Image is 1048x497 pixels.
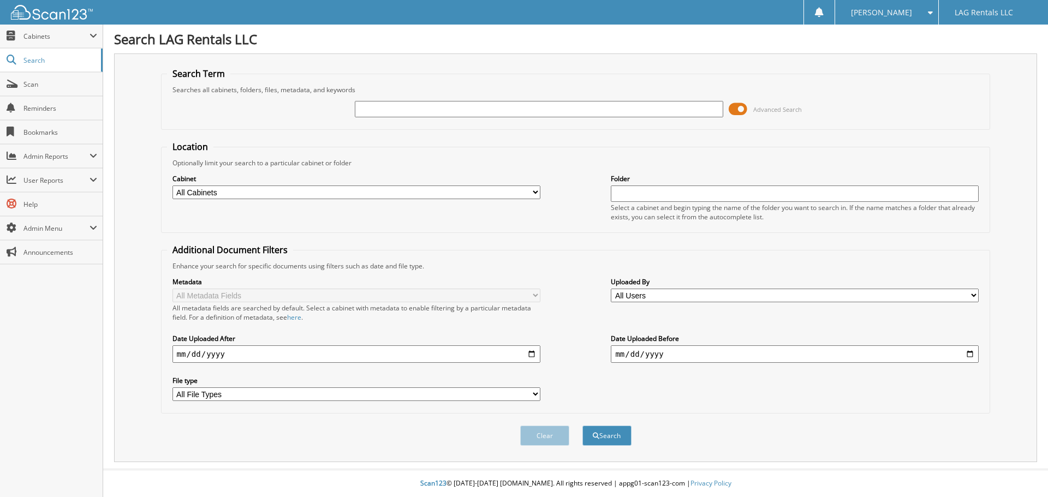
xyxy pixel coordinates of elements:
img: scan123-logo-white.svg [11,5,93,20]
legend: Search Term [167,68,230,80]
legend: Additional Document Filters [167,244,293,256]
div: Optionally limit your search to a particular cabinet or folder [167,158,985,167]
span: Reminders [23,104,97,113]
label: Uploaded By [611,277,979,286]
span: Bookmarks [23,128,97,137]
span: Admin Reports [23,152,90,161]
iframe: Chat Widget [993,445,1048,497]
span: Scan123 [420,478,446,488]
h1: Search LAG Rentals LLC [114,30,1037,48]
input: end [611,345,979,363]
span: Help [23,200,97,209]
span: User Reports [23,176,90,185]
legend: Location [167,141,213,153]
button: Clear [520,426,569,446]
label: Cabinet [172,174,540,183]
button: Search [582,426,632,446]
span: Search [23,56,96,65]
div: © [DATE]-[DATE] [DOMAIN_NAME]. All rights reserved | appg01-scan123-com | [103,470,1048,497]
span: LAG Rentals LLC [955,9,1013,16]
span: Advanced Search [753,105,802,113]
div: Select a cabinet and begin typing the name of the folder you want to search in. If the name match... [611,203,979,221]
label: Folder [611,174,979,183]
span: Cabinets [23,32,90,41]
span: Announcements [23,248,97,257]
span: Admin Menu [23,224,90,233]
span: [PERSON_NAME] [851,9,912,16]
div: All metadata fields are searched by default. Select a cabinet with metadata to enable filtering b... [172,303,540,322]
a: here [287,313,301,322]
div: Enhance your search for specific documents using filters such as date and file type. [167,261,985,271]
span: Scan [23,80,97,89]
div: Searches all cabinets, folders, files, metadata, and keywords [167,85,985,94]
label: Date Uploaded Before [611,334,979,343]
input: start [172,345,540,363]
label: Metadata [172,277,540,286]
label: File type [172,376,540,385]
label: Date Uploaded After [172,334,540,343]
a: Privacy Policy [690,478,731,488]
